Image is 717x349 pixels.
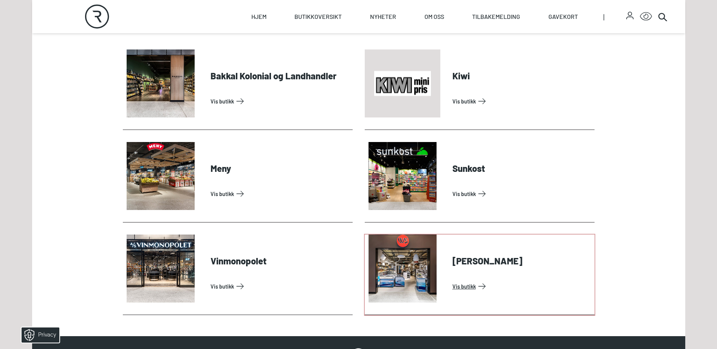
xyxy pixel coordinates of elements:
a: Vis Butikk: Vinmonopolet [211,280,350,292]
a: Vis Butikk: Bakkal Kolonial og Landhandler [211,95,350,107]
a: Vis Butikk: Wilsbeck Sjømat [452,280,592,292]
button: Open Accessibility Menu [640,11,652,23]
a: Vis Butikk: Meny [211,188,350,200]
a: Vis Butikk: Kiwi [452,95,592,107]
a: Vis Butikk: Sunkost [452,188,592,200]
iframe: Manage Preferences [8,325,69,345]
